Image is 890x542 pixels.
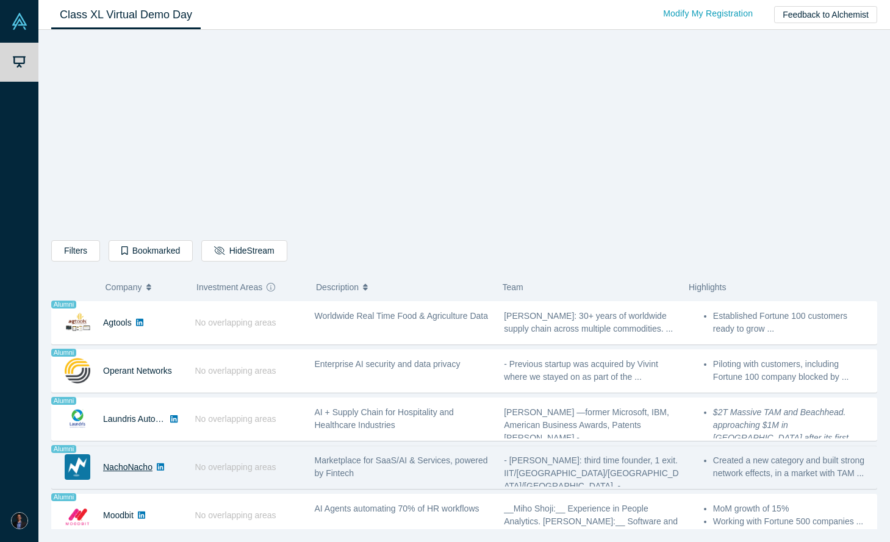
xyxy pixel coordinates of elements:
[650,3,766,24] a: Modify My Registration
[65,502,90,528] img: Moodbit's Logo
[51,349,76,357] span: Alumni
[51,397,76,405] span: Alumni
[713,310,870,335] li: Established Fortune 100 customers ready to grow ...
[11,512,28,529] img: Sunil Kunisetty's Account
[315,407,454,430] span: AI + Supply Chain for Hospitality and Healthcare Industries
[689,282,726,292] span: Highlights
[195,510,276,520] span: No overlapping areas
[713,502,870,515] li: MoM growth of 15%
[103,414,276,424] a: Laundris Autonomous Inventory Management
[315,455,488,478] span: Marketplace for SaaS/AI & Services, powered by Fintech
[201,240,287,262] button: HideStream
[109,240,193,262] button: Bookmarked
[774,6,877,23] button: Feedback to Alchemist
[294,40,634,231] iframe: Alchemist Class XL Demo Day: Vault
[51,240,100,262] button: Filters
[106,274,184,300] button: Company
[504,407,669,443] span: [PERSON_NAME] —former Microsoft, IBM, American Business Awards, Patents [PERSON_NAME] - ...
[316,274,359,300] span: Description
[103,318,132,327] a: Agtools
[713,358,870,383] li: Piloting with customers, including Fortune 100 company blocked by ...
[103,510,134,520] a: Moodbit
[11,13,28,30] img: Alchemist Vault Logo
[195,414,276,424] span: No overlapping areas
[51,445,76,453] span: Alumni
[65,406,90,432] img: Laundris Autonomous Inventory Management's Logo
[103,462,153,472] a: NachoNacho
[316,274,490,300] button: Description
[504,359,658,382] span: - Previous startup was acquired by Vivint where we stayed on as part of the ...
[106,274,142,300] span: Company
[65,454,90,480] img: NachoNacho's Logo
[65,358,90,383] img: Operant Networks's Logo
[195,462,276,472] span: No overlapping areas
[51,493,76,501] span: Alumni
[195,366,276,376] span: No overlapping areas
[196,274,262,300] span: Investment Areas
[504,455,679,504] span: - [PERSON_NAME]: third time founder, 1 exit. IIT/[GEOGRAPHIC_DATA]/[GEOGRAPHIC_DATA]/[GEOGRAPHIC_...
[51,1,201,29] a: Class XL Virtual Demo Day
[315,359,461,369] span: Enterprise AI security and data privacy
[503,282,523,292] span: Team
[315,504,479,513] span: AI Agents automating 70% of HR workflows
[195,318,276,327] span: No overlapping areas
[315,311,489,321] span: Worldwide Real Time Food & Agriculture Data
[504,504,678,539] span: __Miho Shoji:__ Experience in People Analytics. [PERSON_NAME]:__ Software and ...
[713,454,870,480] li: Created a new category and built strong network effects, in a market with TAM ...
[51,301,76,308] span: Alumni
[103,366,172,376] a: Operant Networks
[713,515,870,528] li: Working with Fortune 500 companies ...
[713,407,858,443] em: $2T Massive TAM and Beachhead. approaching $1M in [GEOGRAPHIC_DATA] after its first ...
[65,310,90,335] img: Agtools's Logo
[504,311,673,333] span: [PERSON_NAME]: 30+ years of worldwide supply chain across multiple commodities. ...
